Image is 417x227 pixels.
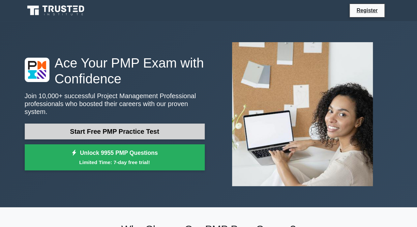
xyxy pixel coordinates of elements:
[352,6,381,14] a: Register
[25,144,205,171] a: Unlock 9955 PMP QuestionsLimited Time: 7-day free trial!
[33,158,196,166] small: Limited Time: 7-day free trial!
[25,92,205,116] p: Join 10,000+ successful Project Management Professional professionals who boosted their careers w...
[25,124,205,139] a: Start Free PMP Practice Test
[25,55,205,87] h1: Ace Your PMP Exam with Confidence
